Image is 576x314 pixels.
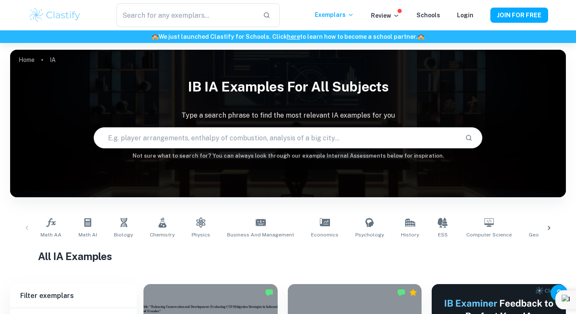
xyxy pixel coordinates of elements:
span: Psychology [355,231,384,239]
a: Schools [416,12,440,19]
span: Business and Management [227,231,294,239]
p: Exemplars [315,10,354,19]
span: Computer Science [466,231,512,239]
span: Math AI [78,231,97,239]
input: E.g. player arrangements, enthalpy of combustion, analysis of a big city... [94,126,459,150]
h6: Filter exemplars [10,284,137,308]
span: Chemistry [150,231,175,239]
p: IA [50,55,56,64]
span: Geography [529,231,556,239]
h6: We just launched Clastify for Schools. Click to learn how to become a school partner. [2,32,574,41]
img: Clastify logo [28,7,82,24]
p: Type a search phrase to find the most relevant IA examples for you [10,110,566,121]
h6: Not sure what to search for? You can always look through our example Internal Assessments below f... [10,152,566,160]
div: Premium [409,288,417,297]
span: Economics [311,231,338,239]
button: Help and Feedback [551,284,568,301]
button: JOIN FOR FREE [490,8,548,23]
h1: IB IA examples for all subjects [10,73,566,100]
span: ESS [438,231,448,239]
span: 🏫 [417,33,425,40]
p: Review [371,11,400,20]
img: Marked [397,288,406,297]
span: 🏫 [151,33,159,40]
span: Biology [114,231,133,239]
span: History [401,231,419,239]
input: Search for any exemplars... [116,3,256,27]
h1: All IA Examples [38,249,538,264]
a: here [287,33,300,40]
a: Home [19,54,35,66]
span: Math AA [41,231,62,239]
button: Search [462,131,476,145]
span: Physics [192,231,210,239]
a: Login [457,12,473,19]
img: Marked [265,288,273,297]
